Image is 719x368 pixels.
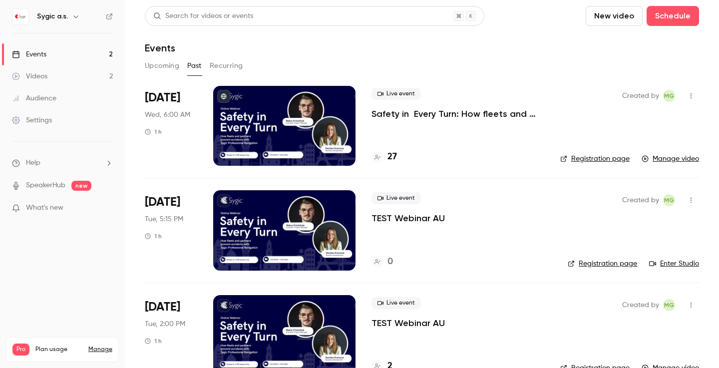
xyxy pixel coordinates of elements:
[145,232,162,240] div: 1 h
[12,8,28,24] img: Sygic a.s.
[187,58,202,74] button: Past
[649,259,699,269] a: Enter Studio
[145,337,162,345] div: 1 h
[26,158,40,168] span: Help
[387,150,397,164] h4: 27
[664,194,674,206] span: MG
[71,181,91,191] span: new
[371,88,421,100] span: Live event
[387,255,393,269] h4: 0
[664,299,674,311] span: MG
[371,150,397,164] a: 27
[35,346,82,354] span: Plan usage
[145,90,180,106] span: [DATE]
[37,11,68,21] h6: Sygic a.s.
[145,128,162,136] div: 1 h
[371,212,445,224] a: TEST Webinar AU
[663,194,675,206] span: Michaela Gálfiová
[145,86,197,166] div: Oct 8 Wed, 3:00 PM (Australia/Sydney)
[642,154,699,164] a: Manage video
[371,255,393,269] a: 0
[568,259,637,269] a: Registration page
[12,115,52,125] div: Settings
[12,93,56,103] div: Audience
[145,190,197,270] div: Oct 7 Tue, 5:15 PM (Europe/Bratislava)
[371,317,445,329] a: TEST Webinar AU
[560,154,630,164] a: Registration page
[371,297,421,309] span: Live event
[145,42,175,54] h1: Events
[26,180,65,191] a: SpeakerHub
[210,58,243,74] button: Recurring
[145,299,180,315] span: [DATE]
[647,6,699,26] button: Schedule
[153,11,253,21] div: Search for videos or events
[26,203,63,213] span: What's new
[145,110,190,120] span: Wed, 6:00 AM
[622,299,659,311] span: Created by
[663,299,675,311] span: Michaela Gálfiová
[12,71,47,81] div: Videos
[88,346,112,354] a: Manage
[371,108,544,120] a: Safety in Every Turn: How fleets and partners prevent accidents with Sygic Professional Navigation
[12,344,29,356] span: Pro
[664,90,674,102] span: MG
[371,192,421,204] span: Live event
[101,204,113,213] iframe: Noticeable Trigger
[622,194,659,206] span: Created by
[145,214,183,224] span: Tue, 5:15 PM
[663,90,675,102] span: Michaela Gálfiová
[145,319,185,329] span: Tue, 2:00 PM
[586,6,643,26] button: New video
[12,49,46,59] div: Events
[622,90,659,102] span: Created by
[12,158,113,168] li: help-dropdown-opener
[145,58,179,74] button: Upcoming
[145,194,180,210] span: [DATE]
